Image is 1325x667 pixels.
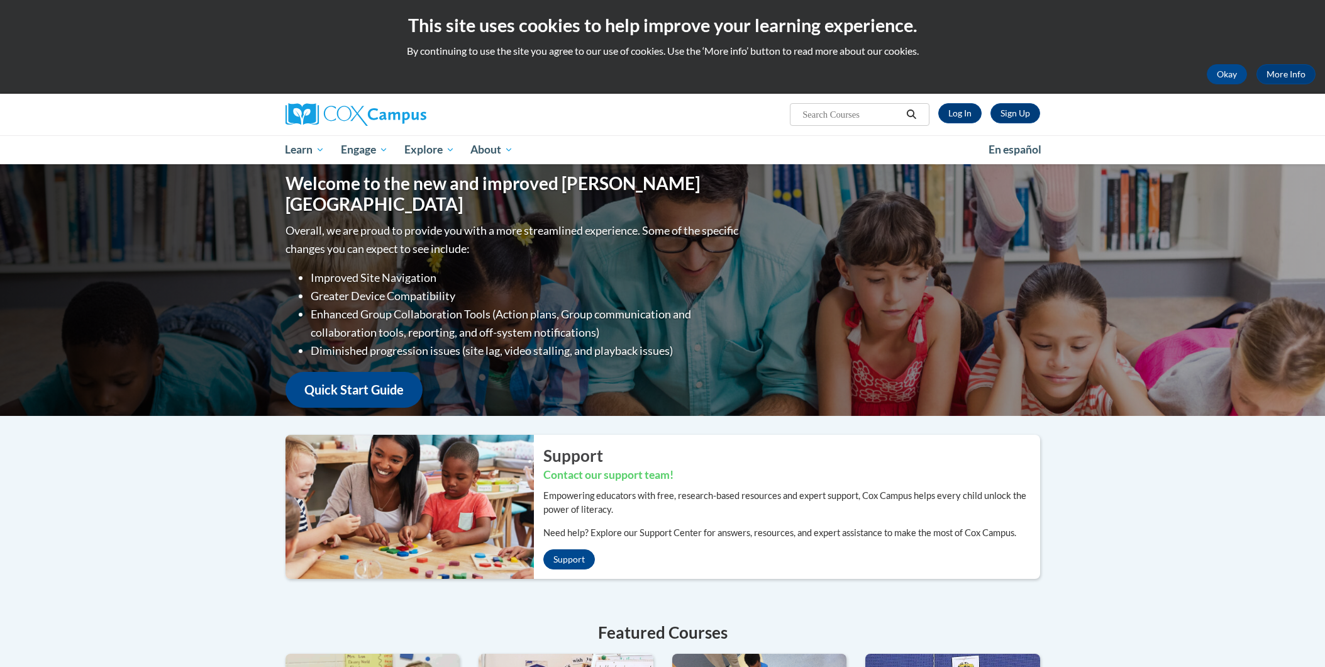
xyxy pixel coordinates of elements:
span: Learn [285,142,324,157]
h4: Featured Courses [286,620,1040,645]
a: More Info [1256,64,1316,84]
li: Diminished progression issues (site lag, video stalling, and playback issues) [311,342,741,360]
button: Okay [1207,64,1247,84]
p: By continuing to use the site you agree to our use of cookies. Use the ‘More info’ button to read... [9,44,1316,58]
p: Overall, we are proud to provide you with a more streamlined experience. Some of the specific cha... [286,221,741,258]
a: Log In [938,103,982,123]
img: Cox Campus [286,103,426,126]
span: Explore [404,142,455,157]
li: Greater Device Compatibility [311,287,741,305]
a: Quick Start Guide [286,372,423,408]
span: About [470,142,513,157]
a: Cox Campus [286,103,524,126]
li: Improved Site Navigation [311,269,741,287]
li: Enhanced Group Collaboration Tools (Action plans, Group communication and collaboration tools, re... [311,305,741,342]
span: En español [989,143,1041,156]
a: About [462,135,521,164]
div: Main menu [267,135,1059,164]
h3: Contact our support team! [543,468,1040,483]
a: Support [543,549,595,569]
span: Engage [341,142,388,157]
input: Search Courses [801,107,902,122]
a: Engage [333,135,396,164]
img: ... [276,435,534,578]
a: Learn [277,135,333,164]
a: Register [990,103,1040,123]
h2: This site uses cookies to help improve your learning experience. [9,13,1316,38]
button: Search [902,107,921,122]
p: Need help? Explore our Support Center for answers, resources, and expert assistance to make the m... [543,526,1040,540]
h2: Support [543,444,1040,467]
p: Empowering educators with free, research-based resources and expert support, Cox Campus helps eve... [543,489,1040,517]
h1: Welcome to the new and improved [PERSON_NAME][GEOGRAPHIC_DATA] [286,173,741,215]
a: En español [980,137,1050,163]
a: Explore [396,135,463,164]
